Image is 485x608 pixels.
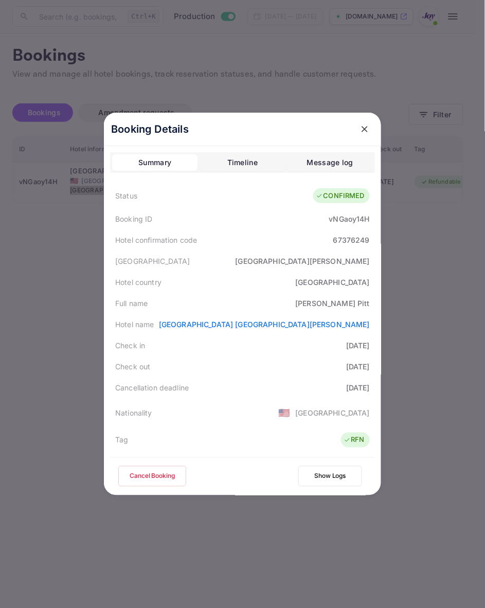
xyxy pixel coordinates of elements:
button: Message log [288,154,373,171]
div: Hotel country [115,277,161,288]
p: Booking Details [111,121,189,137]
div: Hotel confirmation code [115,235,197,245]
div: [GEOGRAPHIC_DATA][PERSON_NAME] [236,256,370,266]
button: Timeline [200,154,285,171]
div: Check in [115,340,145,351]
div: Hotel name [115,319,154,330]
div: Nationality [115,407,152,418]
div: Timeline [227,156,258,169]
div: Tag [115,435,128,445]
span: United States [278,403,290,422]
div: Status [115,190,137,201]
div: Cancellation deadline [115,382,189,393]
button: close [355,120,374,138]
div: [GEOGRAPHIC_DATA] [115,256,190,266]
div: Message log [307,156,353,169]
button: Show Logs [298,467,362,487]
button: Summary [112,154,197,171]
div: Summary [138,156,171,169]
div: Check out [115,361,150,372]
div: [DATE] [346,361,370,372]
div: [GEOGRAPHIC_DATA] [295,407,370,418]
div: [DATE] [346,382,370,393]
a: [GEOGRAPHIC_DATA] [GEOGRAPHIC_DATA][PERSON_NAME] [159,320,370,329]
div: [PERSON_NAME] Pitt [295,298,370,309]
div: Full name [115,298,148,309]
div: CONFIRMED [316,191,365,201]
div: [DATE] [346,340,370,351]
button: Cancel Booking [118,467,186,487]
div: Booking ID [115,213,153,224]
div: 67376249 [333,235,370,245]
div: [GEOGRAPHIC_DATA] [295,277,370,288]
div: vNGaoy14H [329,213,370,224]
div: RFN [344,435,365,445]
